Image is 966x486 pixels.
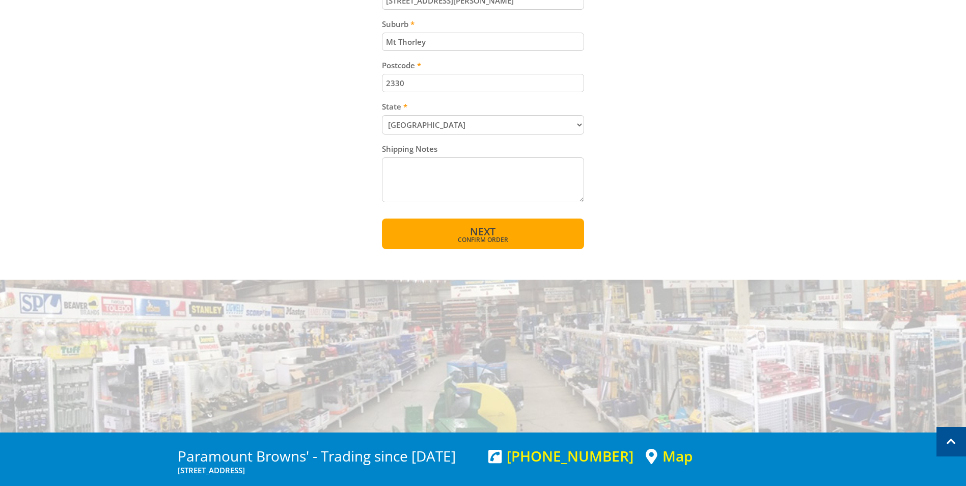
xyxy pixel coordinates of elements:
[382,59,584,71] label: Postcode
[382,115,584,134] select: Please select your state.
[382,143,584,155] label: Shipping Notes
[178,448,478,464] h3: Paramount Browns' - Trading since [DATE]
[382,18,584,30] label: Suburb
[488,448,633,464] div: [PHONE_NUMBER]
[646,448,693,465] a: View a map of Gepps Cross location
[404,237,562,243] span: Confirm order
[382,100,584,113] label: State
[470,225,495,238] span: Next
[382,33,584,51] input: Please enter your suburb.
[178,464,478,476] p: [STREET_ADDRESS]
[382,74,584,92] input: Please enter your postcode.
[382,219,584,249] button: Next Confirm order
